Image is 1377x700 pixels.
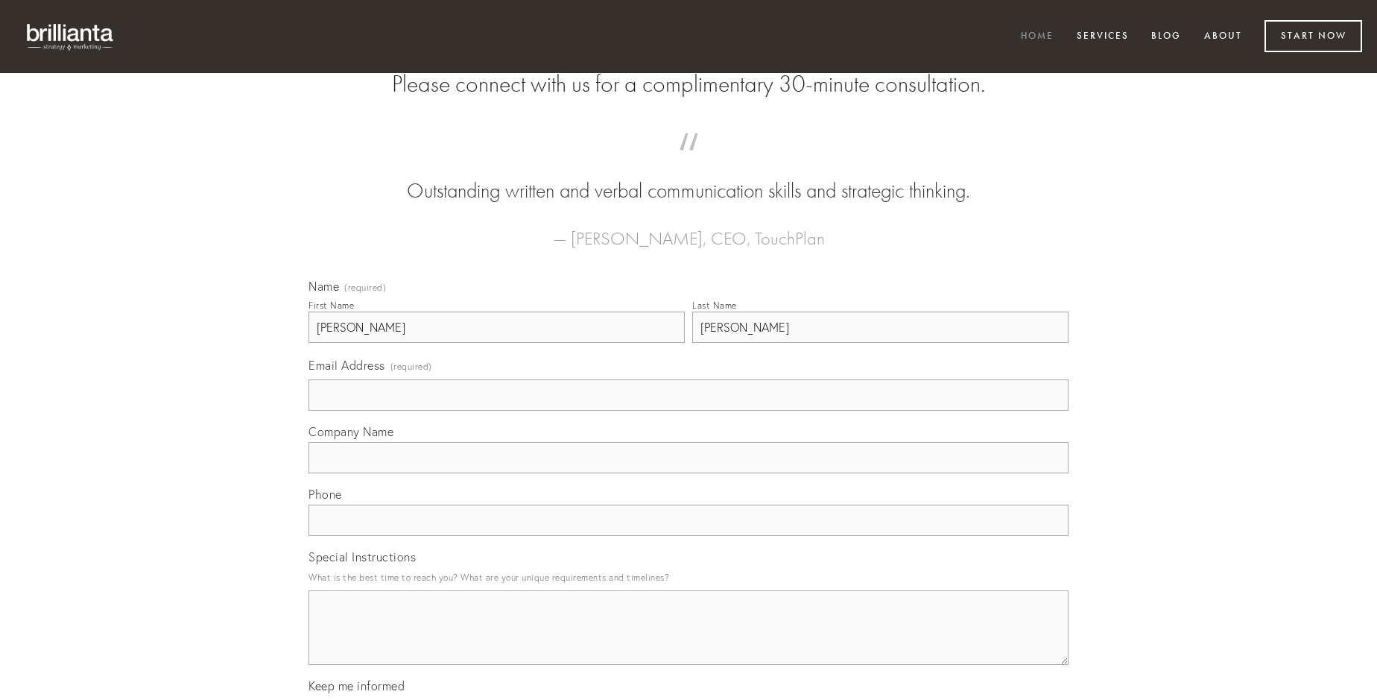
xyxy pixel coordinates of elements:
[1194,25,1252,49] a: About
[332,148,1045,177] span: “
[308,678,405,693] span: Keep me informed
[332,148,1045,206] blockquote: Outstanding written and verbal communication skills and strategic thinking.
[1264,20,1362,52] a: Start Now
[308,70,1069,98] h2: Please connect with us for a complimentary 30-minute consultation.
[308,358,385,373] span: Email Address
[332,206,1045,253] figcaption: — [PERSON_NAME], CEO, TouchPlan
[308,279,339,294] span: Name
[1142,25,1191,49] a: Blog
[1011,25,1063,49] a: Home
[308,424,393,439] span: Company Name
[15,15,127,58] img: brillianta - research, strategy, marketing
[308,300,354,311] div: First Name
[344,283,386,292] span: (required)
[692,300,737,311] div: Last Name
[308,487,342,502] span: Phone
[1067,25,1139,49] a: Services
[390,356,432,376] span: (required)
[308,549,416,564] span: Special Instructions
[308,567,1069,587] p: What is the best time to reach you? What are your unique requirements and timelines?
